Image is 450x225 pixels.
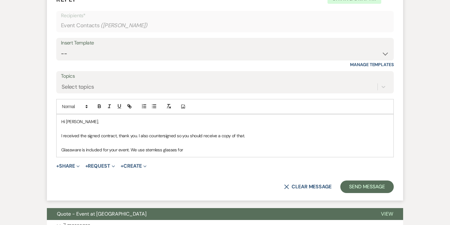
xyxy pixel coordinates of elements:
[85,164,115,169] button: Request
[57,211,147,217] span: Quote - Event at [GEOGRAPHIC_DATA]
[284,184,332,189] button: Clear message
[381,211,393,217] span: View
[371,208,403,220] button: View
[61,39,389,48] div: Insert Template
[61,132,389,139] p: I received the signed contract, thank you. I also countersigned so you should receive a copy of t...
[61,19,389,32] div: Event Contacts
[85,164,88,169] span: +
[101,21,147,30] span: ( [PERSON_NAME] )
[47,208,371,220] button: Quote - Event at [GEOGRAPHIC_DATA]
[121,164,147,169] button: Create
[61,146,389,153] p: Glassware is included for your event. We use stemless glasses for
[56,164,80,169] button: Share
[61,72,389,81] label: Topics
[62,82,94,91] div: Select topics
[350,62,394,67] a: Manage Templates
[121,164,123,169] span: +
[61,118,389,125] p: Hi [PERSON_NAME],
[56,164,59,169] span: +
[340,181,394,193] button: Send Message
[61,12,389,20] p: Recipients*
